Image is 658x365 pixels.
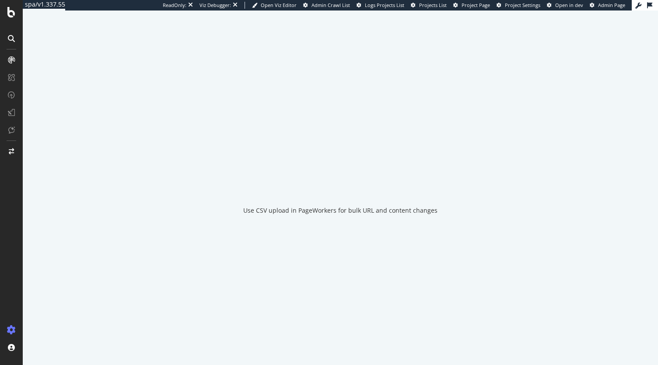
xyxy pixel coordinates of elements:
[497,2,540,9] a: Project Settings
[261,2,297,8] span: Open Viz Editor
[598,2,625,8] span: Admin Page
[411,2,447,9] a: Projects List
[419,2,447,8] span: Projects List
[462,2,490,8] span: Project Page
[590,2,625,9] a: Admin Page
[303,2,350,9] a: Admin Crawl List
[163,2,186,9] div: ReadOnly:
[547,2,583,9] a: Open in dev
[309,161,372,192] div: animation
[357,2,404,9] a: Logs Projects List
[453,2,490,9] a: Project Page
[199,2,231,9] div: Viz Debugger:
[365,2,404,8] span: Logs Projects List
[555,2,583,8] span: Open in dev
[243,206,437,215] div: Use CSV upload in PageWorkers for bulk URL and content changes
[505,2,540,8] span: Project Settings
[252,2,297,9] a: Open Viz Editor
[311,2,350,8] span: Admin Crawl List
